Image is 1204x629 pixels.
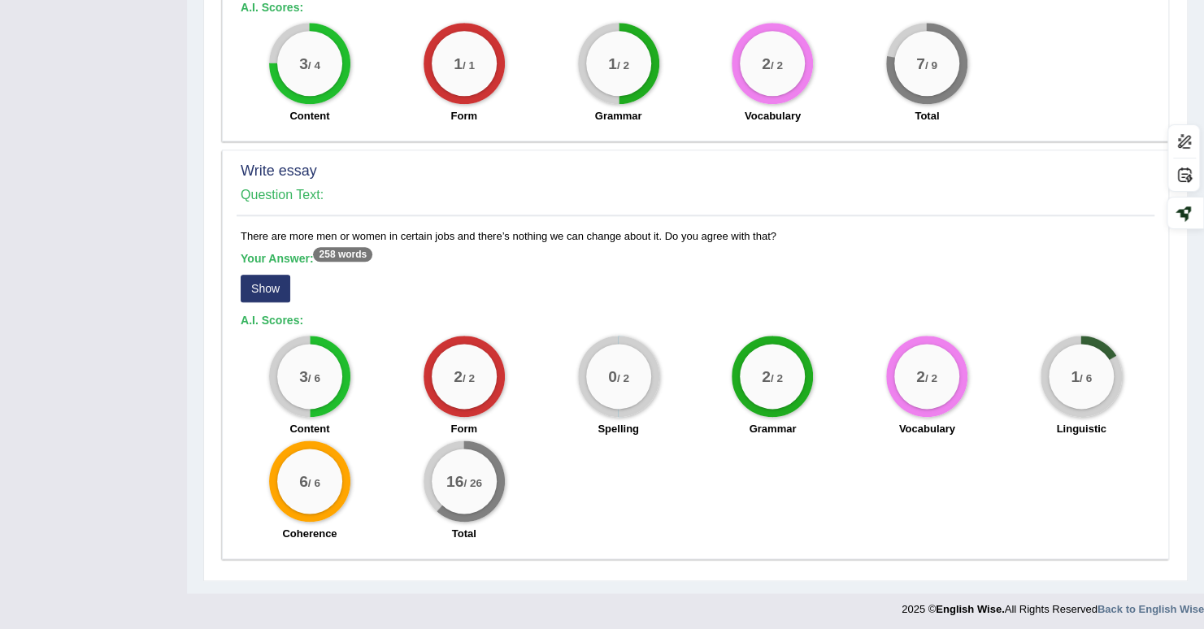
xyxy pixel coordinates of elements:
small: / 2 [616,59,628,71]
big: 16 [446,472,463,490]
small: / 9 [925,59,937,71]
label: Coherence [282,526,337,541]
big: 3 [299,367,308,385]
small: / 6 [308,476,320,488]
small: / 6 [1080,371,1092,384]
b: A.I. Scores: [241,1,303,14]
label: Vocabulary [899,421,955,436]
button: Show [241,275,290,302]
big: 1 [1071,367,1080,385]
small: / 6 [308,371,320,384]
label: Total [915,108,939,124]
label: Content [289,108,329,124]
big: 0 [608,367,617,385]
label: Total [452,526,476,541]
div: There are more men or women in certain jobs and there’s nothing we can change about it. Do you ag... [237,228,1154,550]
small: / 2 [463,371,475,384]
label: Spelling [598,421,639,436]
big: 1 [608,54,617,72]
label: Grammar [595,108,642,124]
label: Form [450,108,477,124]
h2: Write essay [241,163,1150,180]
big: 2 [762,367,771,385]
label: Linguistic [1056,421,1106,436]
big: 2 [916,367,925,385]
h4: Question Text: [241,188,1150,202]
label: Content [289,421,329,436]
small: / 2 [771,59,783,71]
label: Grammar [749,421,796,436]
b: A.I. Scores: [241,314,303,327]
big: 2 [762,54,771,72]
small: / 2 [771,371,783,384]
big: 1 [454,54,463,72]
div: 2025 © All Rights Reserved [902,593,1204,617]
big: 7 [916,54,925,72]
label: Form [450,421,477,436]
small: / 2 [925,371,937,384]
small: / 26 [463,476,482,488]
small: / 1 [463,59,475,71]
small: / 2 [616,371,628,384]
strong: English Wise. [936,603,1004,615]
sup: 258 words [313,247,372,262]
a: Back to English Wise [1098,603,1204,615]
label: Vocabulary [745,108,801,124]
big: 6 [299,472,308,490]
b: Your Answer: [241,252,372,265]
big: 2 [454,367,463,385]
small: / 4 [308,59,320,71]
big: 3 [299,54,308,72]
